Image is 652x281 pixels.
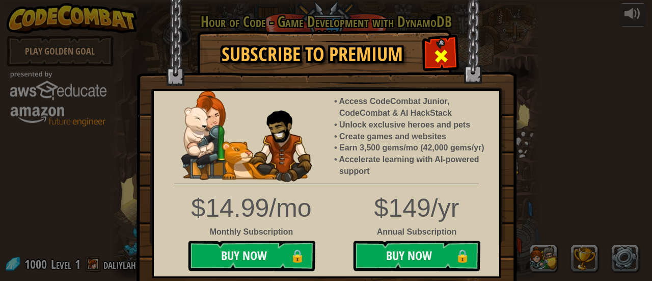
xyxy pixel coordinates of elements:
button: Buy Now🔒 [353,241,480,271]
div: Monthly Subscription [184,226,319,238]
div: $149/yr [146,190,507,226]
li: Create games and websites [339,131,489,143]
div: Annual Subscription [146,226,507,238]
li: Accelerate learning with AI-powered support [339,154,489,177]
li: Unlock exclusive heroes and pets [339,119,489,131]
h1: Subscribe to Premium [208,44,417,65]
li: Earn 3,500 gems/mo (42,000 gems/yr) [339,142,489,154]
div: $14.99/mo [184,190,319,226]
img: anya-and-nando-pet.webp [181,91,312,182]
li: Access CodeCombat Junior, CodeCombat & AI HackStack [339,96,489,119]
button: Buy Now🔒 [188,241,315,271]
